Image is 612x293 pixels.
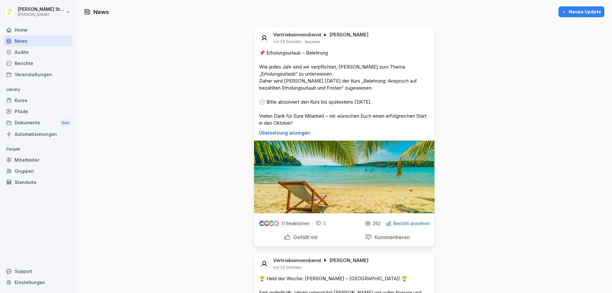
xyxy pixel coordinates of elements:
a: Berichte [3,58,73,69]
p: [PERSON_NAME] [18,12,64,17]
a: Veranstaltungen [3,69,73,80]
p: Vertriebsinnendienst [273,32,321,38]
img: inspiring [273,221,279,226]
p: Kommentieren [372,234,410,240]
p: People [3,144,73,154]
img: like [259,221,264,226]
img: i1f0egp5ecgpw5hbj0uum7fz.png [254,141,434,213]
p: Bearbeitet [305,39,320,44]
p: 📌 Erholungsurlaub – Belehrung Wie jedes Jahr sind wir verpflichtet, [PERSON_NAME] zum Thema „Erho... [259,49,429,127]
a: Mitarbeiter [3,154,73,165]
p: Library [3,84,73,95]
p: Vertriebsinnendienst [273,257,321,264]
p: Gefällt mir [291,234,318,240]
p: [PERSON_NAME] [329,257,368,264]
a: Home [3,24,73,35]
div: Dokumente [3,117,73,129]
a: Pfade [3,106,73,117]
a: News [3,35,73,47]
div: Neues Update [562,8,601,15]
div: New [60,119,71,127]
p: 11 Reaktionen [281,221,310,226]
p: Bericht ansehen [393,221,430,226]
h1: News [93,8,109,16]
p: [PERSON_NAME] Stambolov [18,7,64,12]
img: love [264,221,269,226]
div: Support [3,266,73,277]
p: 292 [373,221,381,226]
p: vor 23 Stunden [273,39,302,44]
div: 0 [316,220,326,227]
img: celebrate [269,221,274,226]
a: Standorte [3,177,73,188]
a: Gruppen [3,165,73,177]
p: vor 23 Stunden [273,265,302,270]
a: Einstellungen [3,277,73,288]
a: Automatisierungen [3,128,73,140]
a: Kurse [3,95,73,106]
p: Übersetzung anzeigen [259,130,429,136]
button: Neues Update [558,6,604,17]
a: DokumenteNew [3,117,73,129]
p: [PERSON_NAME] [329,32,368,38]
a: Audits [3,47,73,58]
